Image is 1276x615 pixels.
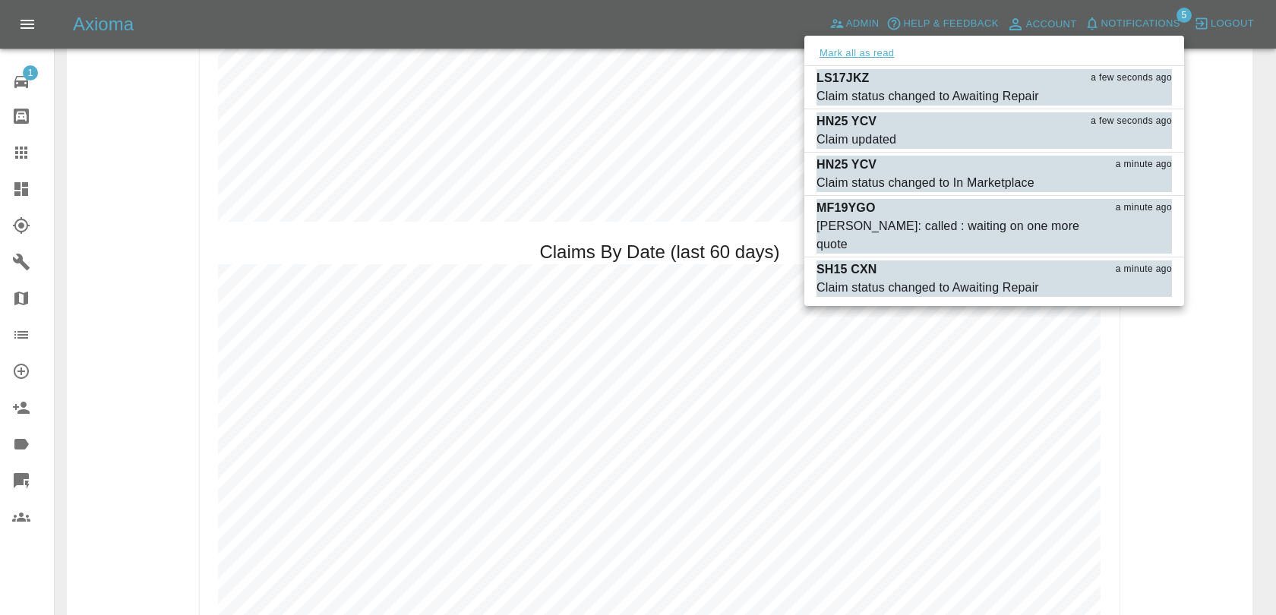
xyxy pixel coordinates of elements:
[816,69,870,87] p: LS17JKZ
[816,45,897,62] button: Mark all as read
[816,279,1039,297] div: Claim status changed to Awaiting Repair
[816,174,1034,192] div: Claim status changed to In Marketplace
[816,199,876,217] p: MF19YGO
[816,217,1096,254] div: [PERSON_NAME]: called : waiting on one more quote
[816,260,876,279] p: SH15 CXN
[1116,157,1172,172] span: a minute ago
[1116,262,1172,277] span: a minute ago
[1116,200,1172,216] span: a minute ago
[816,156,876,174] p: HN25 YCV
[1091,114,1172,129] span: a few seconds ago
[1091,71,1172,86] span: a few seconds ago
[816,131,896,149] div: Claim updated
[816,87,1039,106] div: Claim status changed to Awaiting Repair
[816,112,876,131] p: HN25 YCV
